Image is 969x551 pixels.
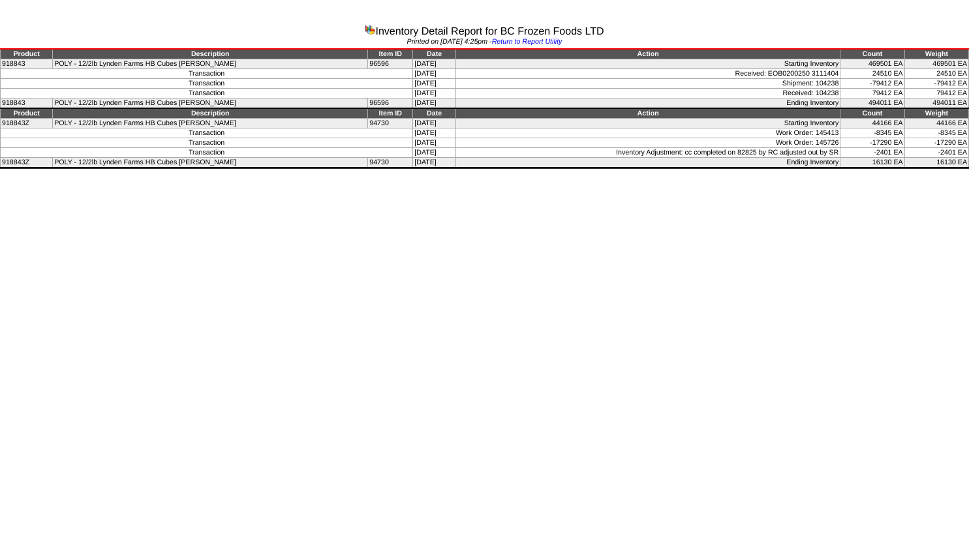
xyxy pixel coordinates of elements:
td: 469501 EA [904,59,968,69]
td: Action [455,49,840,59]
td: [DATE] [413,128,456,138]
td: 918843 [1,98,53,109]
td: Product [1,108,53,119]
td: -2401 EA [840,148,904,158]
td: [DATE] [413,79,456,89]
td: 16130 EA [904,158,968,168]
td: 494011 EA [840,98,904,109]
td: -79412 EA [904,79,968,89]
td: [DATE] [413,138,456,148]
td: [DATE] [413,148,456,158]
td: 24510 EA [904,69,968,79]
td: Transaction [1,89,413,98]
td: -8345 EA [904,128,968,138]
td: 494011 EA [904,98,968,109]
td: Transaction [1,128,413,138]
td: Transaction [1,138,413,148]
td: [DATE] [413,98,456,109]
td: Transaction [1,69,413,79]
td: Starting Inventory [455,59,840,69]
td: 79412 EA [840,89,904,98]
img: graph.gif [365,24,375,35]
td: Shipment: 104238 [455,79,840,89]
td: Transaction [1,79,413,89]
td: -79412 EA [840,79,904,89]
td: 16130 EA [840,158,904,168]
td: Count [840,108,904,119]
td: [DATE] [413,59,456,69]
td: Count [840,49,904,59]
td: Inventory Adjustment: cc completed on 82825 by RC adjusted out by SR [455,148,840,158]
td: Date [413,49,456,59]
td: Received: 104238 [455,89,840,98]
td: Item ID [368,49,413,59]
td: [DATE] [413,89,456,98]
td: 918843 [1,59,53,69]
td: Description [53,108,368,119]
td: Starting Inventory [455,119,840,128]
td: 96596 [368,59,413,69]
td: Weight [904,108,968,119]
td: Transaction [1,148,413,158]
td: Product [1,49,53,59]
td: 44166 EA [904,119,968,128]
td: 79412 EA [904,89,968,98]
td: Received: EOB0200250 3111404 [455,69,840,79]
td: [DATE] [413,158,456,168]
td: 469501 EA [840,59,904,69]
td: [DATE] [413,119,456,128]
td: Action [455,108,840,119]
td: -8345 EA [840,128,904,138]
td: Ending Inventory [455,158,840,168]
td: Work Order: 145413 [455,128,840,138]
td: Ending Inventory [455,98,840,109]
td: POLY - 12/2lb Lynden Farms HB Cubes [PERSON_NAME] [53,98,368,109]
td: Item ID [368,108,413,119]
td: POLY - 12/2lb Lynden Farms HB Cubes [PERSON_NAME] [53,59,368,69]
td: Description [53,49,368,59]
td: 96596 [368,98,413,109]
td: 44166 EA [840,119,904,128]
td: [DATE] [413,69,456,79]
td: 94730 [368,119,413,128]
td: POLY - 12/2lb Lynden Farms HB Cubes [PERSON_NAME] [53,119,368,128]
td: 918843Z [1,119,53,128]
a: Return to Report Utility [492,38,562,46]
td: -17290 EA [904,138,968,148]
td: 918843Z [1,158,53,168]
td: -17290 EA [840,138,904,148]
td: 94730 [368,158,413,168]
td: 24510 EA [840,69,904,79]
td: Weight [904,49,968,59]
td: Work Order: 145726 [455,138,840,148]
td: POLY - 12/2lb Lynden Farms HB Cubes [PERSON_NAME] [53,158,368,168]
td: -2401 EA [904,148,968,158]
td: Date [413,108,456,119]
